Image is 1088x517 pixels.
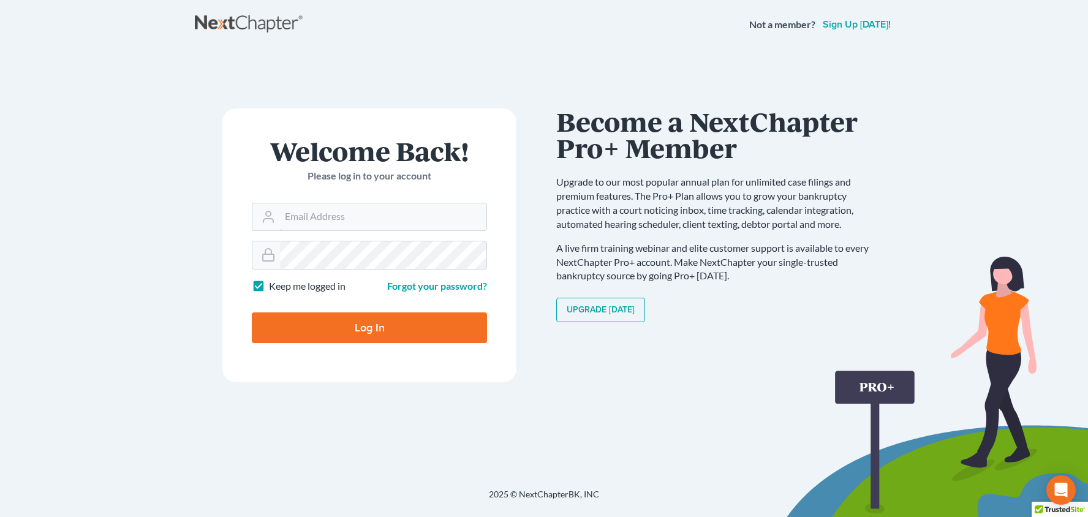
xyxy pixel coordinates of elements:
[1046,475,1076,505] div: Open Intercom Messenger
[556,241,881,284] p: A live firm training webinar and elite customer support is available to every NextChapter Pro+ ac...
[387,280,487,292] a: Forgot your password?
[280,203,486,230] input: Email Address
[252,312,487,343] input: Log In
[749,18,815,32] strong: Not a member?
[556,175,881,231] p: Upgrade to our most popular annual plan for unlimited case filings and premium features. The Pro+...
[252,169,487,183] p: Please log in to your account
[195,488,893,510] div: 2025 © NextChapterBK, INC
[252,138,487,164] h1: Welcome Back!
[820,20,893,29] a: Sign up [DATE]!
[556,108,881,160] h1: Become a NextChapter Pro+ Member
[269,279,346,293] label: Keep me logged in
[556,298,645,322] a: Upgrade [DATE]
